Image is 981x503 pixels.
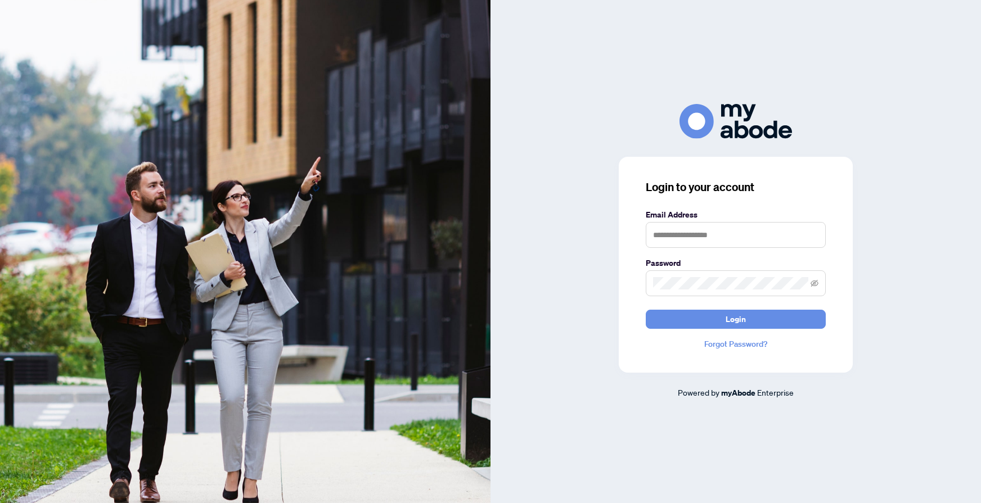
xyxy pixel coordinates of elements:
span: Login [726,310,746,328]
span: eye-invisible [811,279,818,287]
a: myAbode [721,387,755,399]
button: Login [646,310,826,329]
span: Enterprise [757,387,794,397]
a: Forgot Password? [646,338,826,350]
img: ma-logo [679,104,792,138]
label: Email Address [646,209,826,221]
label: Password [646,257,826,269]
span: Powered by [678,387,719,397]
h3: Login to your account [646,179,826,195]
